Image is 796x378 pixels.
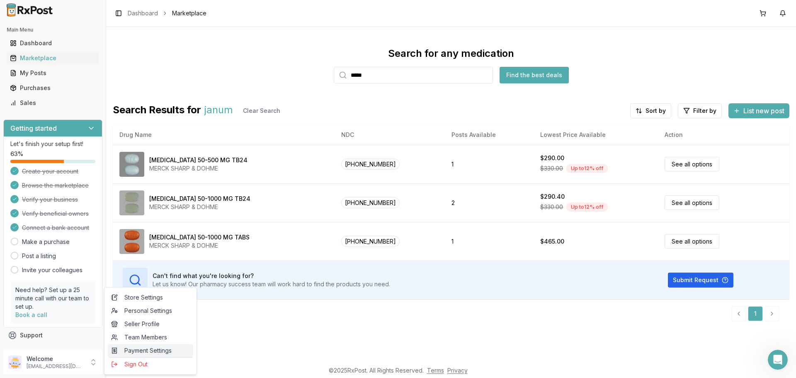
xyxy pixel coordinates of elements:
[7,66,99,80] a: My Posts
[149,233,250,241] div: [MEDICAL_DATA] 50-1000 MG TABS
[566,164,608,173] div: Up to 12 % off
[113,103,201,118] span: Search Results for
[678,103,722,118] button: Filter by
[540,154,564,162] div: $290.00
[341,197,400,208] span: [PHONE_NUMBER]
[27,363,84,370] p: [EMAIL_ADDRESS][DOMAIN_NAME]
[341,159,400,170] span: [PHONE_NUMBER]
[111,293,190,302] span: Store Settings
[445,145,534,183] td: 1
[10,150,23,158] span: 63 %
[108,317,193,331] a: Seller Profile
[153,272,390,280] h3: Can't find what you're looking for?
[22,195,78,204] span: Verify your business
[3,37,102,50] button: Dashboard
[27,355,84,363] p: Welcome
[10,123,57,133] h3: Getting started
[646,107,666,115] span: Sort by
[108,291,193,304] a: Store Settings
[15,311,47,318] a: Book a call
[566,202,608,212] div: Up to 12 % off
[665,234,719,249] a: See all options
[22,252,56,260] a: Post a listing
[693,107,716,115] span: Filter by
[427,367,444,374] a: Terms
[153,280,390,288] p: Let us know! Our pharmacy success team will work hard to find the products you need.
[119,152,144,177] img: Janumet XR 50-500 MG TB24
[341,236,400,247] span: [PHONE_NUMBER]
[204,103,233,118] span: janum
[22,238,70,246] a: Make a purchase
[10,69,96,77] div: My Posts
[10,99,96,107] div: Sales
[3,66,102,80] button: My Posts
[10,140,95,148] p: Let's finish your setup first!
[111,320,190,328] span: Seller Profile
[111,333,190,341] span: Team Members
[3,51,102,65] button: Marketplace
[119,190,144,215] img: Janumet XR 50-1000 MG TB24
[108,344,193,357] a: Payment Settings
[15,286,90,311] p: Need help? Set up a 25 minute call with our team to set up.
[7,51,99,66] a: Marketplace
[108,304,193,317] a: Personal Settings
[500,67,569,83] button: Find the best deals
[728,107,789,116] a: List new post
[445,222,534,261] td: 1
[111,346,190,355] span: Payment Settings
[22,224,89,232] span: Connect a bank account
[7,80,99,95] a: Purchases
[3,328,102,343] button: Support
[149,241,250,250] div: MERCK SHARP & DOHME
[445,125,534,145] th: Posts Available
[119,229,144,254] img: Janumet 50-1000 MG TABS
[335,125,445,145] th: NDC
[113,125,335,145] th: Drug Name
[540,164,563,173] span: $330.00
[540,193,565,201] div: $290.40
[748,306,763,321] a: 1
[22,266,83,274] a: Invite your colleagues
[149,203,250,211] div: MERCK SHARP & DOHME
[665,157,719,171] a: See all options
[22,167,78,176] span: Create your account
[668,273,733,288] button: Submit Request
[658,125,789,145] th: Action
[10,84,96,92] div: Purchases
[630,103,671,118] button: Sort by
[534,125,658,145] th: Lowest Price Available
[3,81,102,95] button: Purchases
[149,156,248,164] div: [MEDICAL_DATA] 50-500 MG TB24
[10,54,96,62] div: Marketplace
[7,27,99,33] h2: Main Menu
[8,356,22,369] img: User avatar
[22,210,89,218] span: Verify beneficial owners
[3,96,102,110] button: Sales
[445,183,534,222] td: 2
[22,181,89,190] span: Browse the marketplace
[3,3,56,17] img: RxPost Logo
[128,9,206,17] nav: breadcrumb
[388,47,514,60] div: Search for any medication
[111,307,190,315] span: Personal Settings
[768,350,788,370] iframe: Intercom live chat
[236,103,287,118] button: Clear Search
[111,360,190,368] span: Sign Out
[743,106,784,116] span: List new post
[108,331,193,344] a: Team Members
[7,95,99,110] a: Sales
[540,237,564,246] div: $465.00
[172,9,206,17] span: Marketplace
[20,346,48,354] span: Feedback
[447,367,468,374] a: Privacy
[3,343,102,358] button: Feedback
[728,103,789,118] button: List new post
[731,306,779,321] nav: pagination
[10,39,96,47] div: Dashboard
[7,36,99,51] a: Dashboard
[128,9,158,17] a: Dashboard
[108,357,193,371] button: Sign Out
[665,195,719,210] a: See all options
[149,195,250,203] div: [MEDICAL_DATA] 50-1000 MG TB24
